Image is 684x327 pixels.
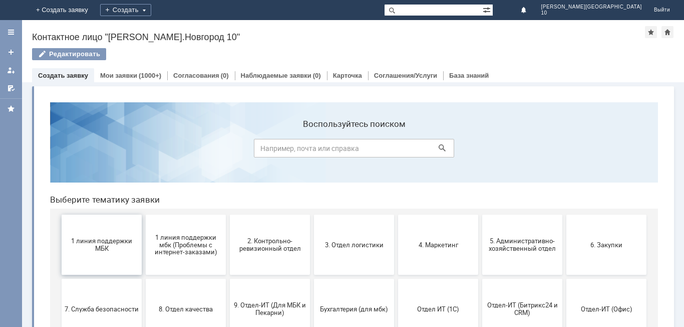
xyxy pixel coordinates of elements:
[356,185,436,245] button: Отдел ИТ (1С)
[23,275,97,282] span: Финансовый отдел
[3,44,19,60] a: Создать заявку
[356,120,436,181] button: 4. Маркетинг
[275,267,349,290] span: [PERSON_NAME]. Услуги ИТ для МБК (оформляет L1)
[483,5,493,14] span: Расширенный поиск
[139,72,161,79] div: (1000+)
[443,143,517,158] span: 5. Административно-хозяйственный отдел
[443,207,517,222] span: Отдел-ИТ (Битрикс24 и CRM)
[191,271,265,286] span: Это соглашение не активно!
[212,45,412,63] input: Например, почта или справка
[275,211,349,218] span: Бухгалтерия (для мбк)
[359,146,433,154] span: 4. Маркетинг
[191,207,265,222] span: 9. Отдел-ИТ (Для МБК и Пекарни)
[440,185,520,245] button: Отдел-ИТ (Битрикс24 и CRM)
[188,120,268,181] button: 2. Контрольно-ревизионный отдел
[212,25,412,35] label: Воспользуйтесь поиском
[272,249,352,309] button: [PERSON_NAME]. Услуги ИТ для МБК (оформляет L1)
[449,72,489,79] a: База знаний
[20,120,100,181] button: 1 линия поддержки МБК
[191,143,265,158] span: 2. Контрольно-ревизионный отдел
[333,72,362,79] a: Карточка
[104,185,184,245] button: 8. Отдел качества
[356,249,436,309] button: не актуален
[100,72,137,79] a: Мои заявки
[541,4,642,10] span: [PERSON_NAME][GEOGRAPHIC_DATA]
[100,4,151,16] div: Создать
[20,249,100,309] button: Финансовый отдел
[23,211,97,218] span: 7. Служба безопасности
[3,80,19,96] a: Мои согласования
[272,120,352,181] button: 3. Отдел логистики
[104,120,184,181] button: 1 линия поддержки мбк (Проблемы с интернет-заказами)
[173,72,219,79] a: Согласования
[527,146,601,154] span: 6. Закупки
[188,249,268,309] button: Это соглашение не активно!
[440,120,520,181] button: 5. Административно-хозяйственный отдел
[188,185,268,245] button: 9. Отдел-ИТ (Для МБК и Пекарни)
[275,146,349,154] span: 3. Отдел логистики
[661,26,673,38] div: Сделать домашней страницей
[107,275,181,282] span: Франчайзинг
[32,32,645,42] div: Контактное лицо "[PERSON_NAME].Новгород 10"
[8,100,616,110] header: Выберите тематику заявки
[374,72,437,79] a: Соглашения/Услуги
[359,211,433,218] span: Отдел ИТ (1С)
[645,26,657,38] div: Добавить в избранное
[20,185,100,245] button: 7. Служба безопасности
[104,249,184,309] button: Франчайзинг
[107,211,181,218] span: 8. Отдел качества
[524,185,604,245] button: Отдел-ИТ (Офис)
[272,185,352,245] button: Бухгалтерия (для мбк)
[241,72,311,79] a: Наблюдаемые заявки
[524,120,604,181] button: 6. Закупки
[221,72,229,79] div: (0)
[527,211,601,218] span: Отдел-ИТ (Офис)
[23,143,97,158] span: 1 линия поддержки МБК
[541,10,642,16] span: 10
[313,72,321,79] div: (0)
[107,139,181,161] span: 1 линия поддержки мбк (Проблемы с интернет-заказами)
[38,72,88,79] a: Создать заявку
[3,62,19,78] a: Мои заявки
[359,275,433,282] span: не актуален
